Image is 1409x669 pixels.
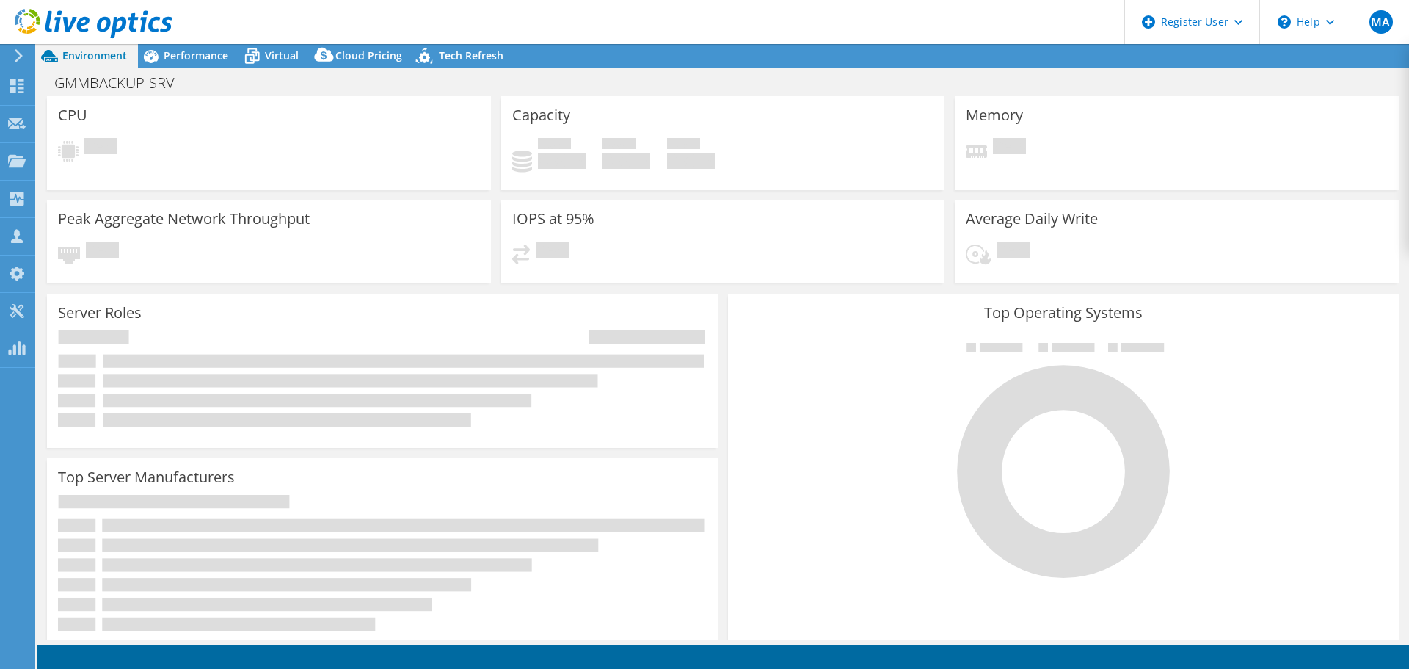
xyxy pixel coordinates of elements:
[58,469,235,485] h3: Top Server Manufacturers
[667,153,715,169] h4: 0 GiB
[1369,10,1393,34] span: MA
[602,138,636,153] span: Free
[512,211,594,227] h3: IOPS at 95%
[58,211,310,227] h3: Peak Aggregate Network Throughput
[84,138,117,158] span: Pending
[58,107,87,123] h3: CPU
[602,153,650,169] h4: 0 GiB
[997,242,1030,261] span: Pending
[164,48,228,62] span: Performance
[335,48,402,62] span: Cloud Pricing
[536,242,569,261] span: Pending
[439,48,503,62] span: Tech Refresh
[966,107,1023,123] h3: Memory
[538,138,571,153] span: Used
[1278,15,1291,29] svg: \n
[538,153,586,169] h4: 0 GiB
[48,75,197,91] h1: GMMBACKUP-SRV
[265,48,299,62] span: Virtual
[993,138,1026,158] span: Pending
[739,305,1388,321] h3: Top Operating Systems
[667,138,700,153] span: Total
[512,107,570,123] h3: Capacity
[86,242,119,261] span: Pending
[966,211,1098,227] h3: Average Daily Write
[62,48,127,62] span: Environment
[58,305,142,321] h3: Server Roles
